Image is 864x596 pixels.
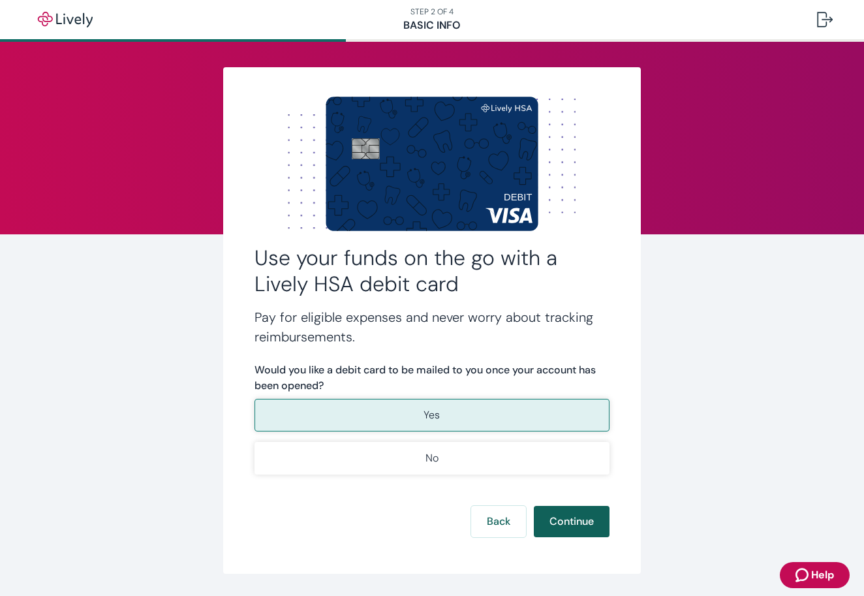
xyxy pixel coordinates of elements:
[811,567,834,583] span: Help
[424,407,440,423] p: Yes
[29,12,102,27] img: Lively
[795,567,811,583] svg: Zendesk support icon
[255,362,609,394] label: Would you like a debit card to be mailed to you once your account has been opened?
[534,506,609,537] button: Continue
[255,442,609,475] button: No
[425,450,439,466] p: No
[471,506,526,537] button: Back
[807,4,843,35] button: Log out
[780,562,850,588] button: Zendesk support iconHelp
[255,99,609,229] img: Dot background
[255,245,609,297] h2: Use your funds on the go with a Lively HSA debit card
[326,97,538,230] img: Debit card
[255,307,609,347] h4: Pay for eligible expenses and never worry about tracking reimbursements.
[255,399,609,431] button: Yes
